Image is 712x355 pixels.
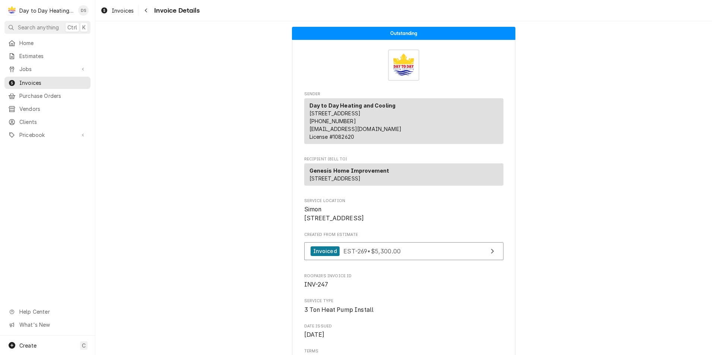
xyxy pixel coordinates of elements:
a: [PHONE_NUMBER] [309,118,356,124]
span: Help Center [19,308,86,316]
span: Recipient (Bill To) [304,156,503,162]
span: Pricebook [19,131,76,139]
a: View Estimate [304,242,503,260]
div: Date Issued [304,323,503,339]
button: Navigate back [140,4,152,16]
span: [DATE] [304,331,325,338]
span: Home [19,39,87,47]
div: Recipient (Bill To) [304,163,503,186]
span: Clients [19,118,87,126]
span: Date Issued [304,330,503,339]
div: Day to Day Heating and Cooling's Avatar [7,5,17,16]
div: Sender [304,98,503,147]
strong: Genesis Home Improvement [309,167,390,174]
div: Status [292,27,515,40]
a: Go to Help Center [4,306,90,318]
span: Ctrl [67,23,77,31]
div: Recipient (Bill To) [304,163,503,189]
span: Estimates [19,52,87,60]
a: Estimates [4,50,90,62]
span: [STREET_ADDRESS] [309,175,361,182]
div: Service Type [304,298,503,314]
strong: Day to Day Heating and Cooling [309,102,396,109]
span: License # 1082620 [309,134,355,140]
div: Service Location [304,198,503,223]
a: Go to Pricebook [4,129,90,141]
div: Created From Estimate [304,232,503,264]
span: Outstanding [390,31,417,36]
div: Sender [304,98,503,144]
span: Created From Estimate [304,232,503,238]
span: [STREET_ADDRESS] [309,110,361,116]
div: David Silvestre's Avatar [78,5,89,16]
span: Service Location [304,205,503,223]
span: Create [19,342,36,349]
div: Invoice Recipient [304,156,503,189]
a: Vendors [4,103,90,115]
a: Clients [4,116,90,128]
a: [EMAIL_ADDRESS][DOMAIN_NAME] [309,126,401,132]
span: Roopairs Invoice ID [304,280,503,289]
span: Jobs [19,65,76,73]
span: Service Type [304,306,503,314]
span: EST-269 • $5,300.00 [343,247,401,255]
div: DS [78,5,89,16]
a: Go to What's New [4,319,90,331]
span: Service Location [304,198,503,204]
span: Date Issued [304,323,503,329]
span: K [82,23,86,31]
span: INV-247 [304,281,328,288]
button: Search anythingCtrlK [4,21,90,34]
span: Terms [304,348,503,354]
span: Search anything [18,23,59,31]
a: Home [4,37,90,49]
span: Vendors [19,105,87,113]
span: Sender [304,91,503,97]
span: Purchase Orders [19,92,87,100]
a: Purchase Orders [4,90,90,102]
a: Invoices [98,4,137,17]
div: Day to Day Heating and Cooling [19,7,74,15]
span: Invoices [19,79,87,87]
div: D [7,5,17,16]
span: Roopairs Invoice ID [304,273,503,279]
span: Invoice Details [152,6,199,16]
a: Go to Jobs [4,63,90,75]
img: Logo [388,49,419,81]
span: Service Type [304,298,503,304]
div: Invoice Sender [304,91,503,147]
span: Invoices [112,7,134,15]
span: C [82,342,86,349]
div: Invoiced [311,246,340,256]
a: Invoices [4,77,90,89]
div: Roopairs Invoice ID [304,273,503,289]
span: Simon [STREET_ADDRESS] [304,206,364,222]
span: What's New [19,321,86,329]
span: 3 Ton Heat Pump Install [304,306,374,313]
